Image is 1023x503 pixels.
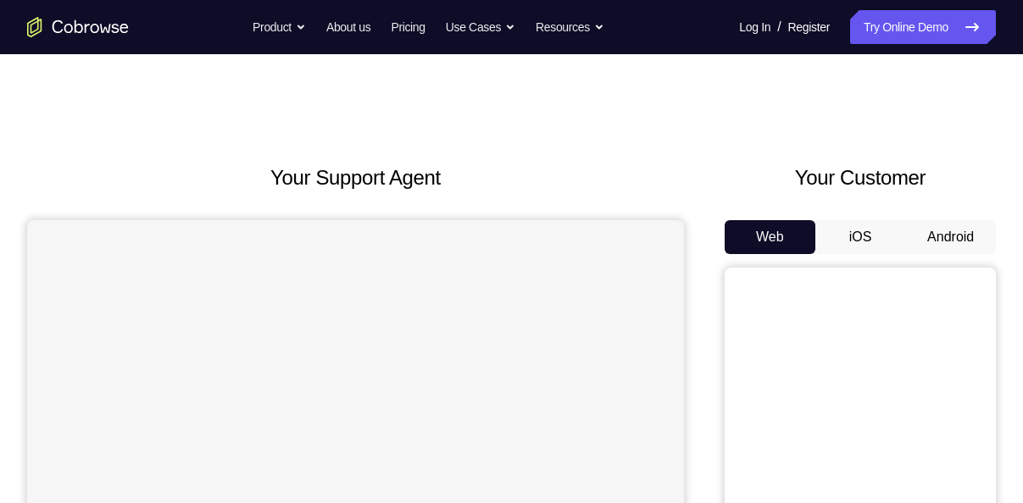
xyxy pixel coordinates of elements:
button: Resources [536,10,604,44]
button: Android [905,220,996,254]
a: Register [788,10,830,44]
a: Go to the home page [27,17,129,37]
a: Log In [739,10,770,44]
h2: Your Support Agent [27,163,684,193]
button: Web [725,220,815,254]
a: About us [326,10,370,44]
a: Try Online Demo [850,10,996,44]
span: / [777,17,781,37]
a: Pricing [391,10,425,44]
button: Product [253,10,306,44]
h2: Your Customer [725,163,996,193]
button: Use Cases [446,10,515,44]
button: iOS [815,220,906,254]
